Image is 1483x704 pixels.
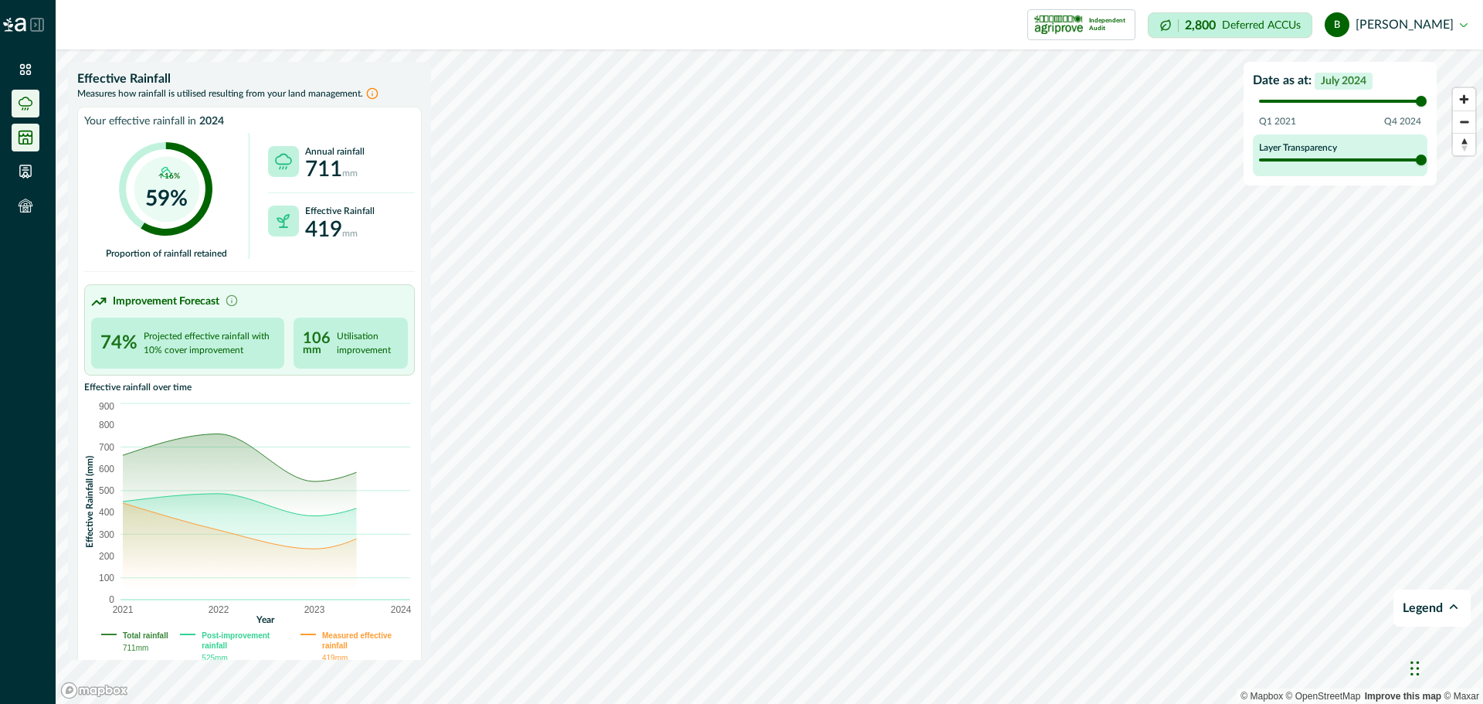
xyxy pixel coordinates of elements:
[1453,88,1475,111] button: Zoom in
[3,18,26,32] img: Logo
[1253,71,1427,90] p: Date as at:
[305,157,365,186] p: 711
[1027,9,1135,40] button: certification logoIndependent Audit
[99,551,114,562] tspan: 200
[1403,599,1443,617] p: Legend
[123,631,168,641] p: Total rainfall
[165,168,180,184] p: 16%
[300,651,409,666] p: 419 mm
[99,529,114,539] tspan: 300
[77,87,363,100] p: Measures how rainfall is utilised resulting from your land management.
[342,168,358,178] span: mm
[305,146,365,157] p: Annual rainfall
[113,604,134,614] tspan: 2021
[1315,73,1373,90] span: July 2024
[99,485,114,496] tspan: 500
[1240,691,1283,702] a: Mapbox
[209,604,229,614] tspan: 2022
[84,114,415,130] p: Your effective rainfall in
[305,217,375,247] p: 419
[84,382,415,393] p: Effective rainfall over time
[1259,114,1296,128] p: Q1 2021
[77,71,422,87] p: Effective Rainfall
[99,464,114,474] tspan: 600
[145,182,188,215] p: 59 %
[99,401,114,412] tspan: 900
[199,116,224,127] span: 2024
[100,329,144,357] p: 74 %
[1410,645,1420,692] div: Drag
[99,442,114,453] tspan: 700
[99,420,114,430] tspan: 800
[99,573,114,583] tspan: 100
[1453,111,1475,133] span: Zoom out
[305,206,375,216] p: Effective Rainfall
[1325,6,1468,43] button: bob marcus [PERSON_NAME]
[342,229,358,238] span: mm
[1034,12,1083,37] img: certification logo
[101,641,168,656] p: 711 mm
[85,455,94,547] tspan: Effective Rainfall (mm)
[337,329,399,357] p: Utilisation improvement
[84,245,249,259] p: Proportion of rainfall retained
[1185,19,1216,32] p: 2,800
[113,294,219,310] p: Improvement Forecast
[1365,691,1441,702] a: Map feedback
[144,329,275,357] p: Projected effective rainfall with 10% cover improvement
[304,604,325,614] tspan: 2023
[60,682,128,699] a: Mapbox logo
[180,651,288,666] p: 525 mm
[99,507,114,518] tspan: 400
[1286,691,1361,702] a: OpenStreetMap
[1384,114,1421,128] p: Q4 2024
[391,604,412,614] tspan: 2024
[1453,134,1475,155] span: Reset bearing to north
[1089,17,1128,32] p: Independent Audit
[1259,141,1421,155] p: Layer Transparency
[1222,19,1301,31] p: Deferred ACCUs
[1453,111,1475,133] button: Zoom out
[303,327,337,350] p: 106
[109,594,114,605] tspan: 0
[202,631,288,651] p: Post-improvement rainfall
[56,49,1483,704] canvas: Map
[322,631,409,651] p: Measured effective rainfall
[1453,133,1475,155] button: Reset bearing to north
[1406,630,1483,704] iframe: Chat Widget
